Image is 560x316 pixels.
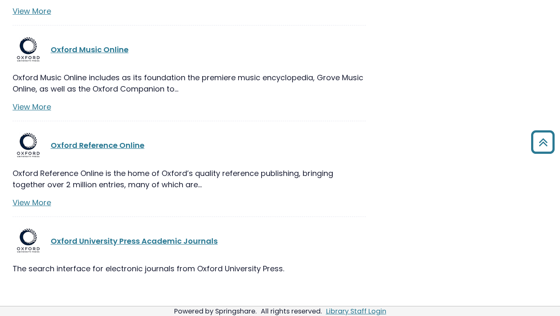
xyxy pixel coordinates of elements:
p: Oxford Music Online includes as its foundation the premiere music encyclopedia, Grove Music Onlin... [13,72,366,94]
a: View More [13,6,51,16]
p: Oxford Reference Online is the home of Oxford’s quality reference publishing, bringing together o... [13,168,366,190]
a: Oxford University Press Academic Journals [51,236,218,246]
a: Oxford Reference Online [51,140,144,150]
div: Powered by Springshare. [173,306,258,316]
a: View More [13,197,51,208]
p: The search interface for electronic journals from Oxford University Press. [13,263,366,274]
a: Library Staff Login [326,306,386,316]
a: View More [13,102,51,112]
div: All rights reserved. [259,306,323,316]
a: Oxford Music Online [51,44,128,55]
a: Back to Top [528,134,558,150]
